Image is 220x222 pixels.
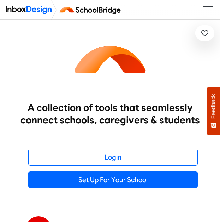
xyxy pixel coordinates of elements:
[210,94,216,119] span: Feedback
[28,171,198,188] a: Set Up For Your School
[59,3,125,17] img: schoolbridge logo
[71,20,150,99] img: icon_schoolbridge.svg
[207,87,220,135] button: Feedback - Show survey
[20,101,200,126] heading: A collection of tools that seamlessly connect schools, caregivers & students
[28,149,198,166] a: Login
